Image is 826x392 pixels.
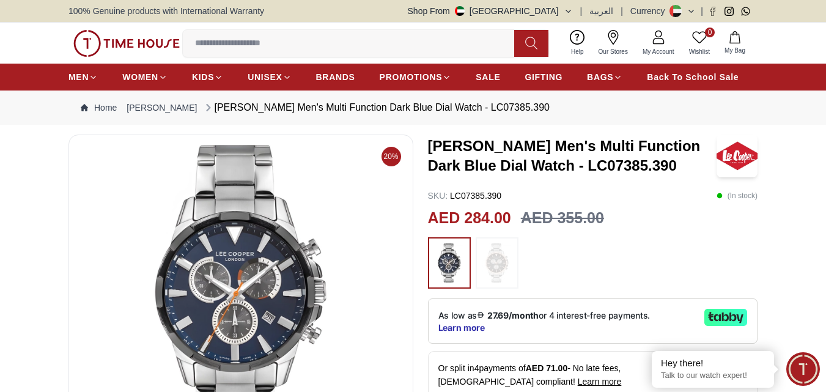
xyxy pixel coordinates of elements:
[682,28,717,59] a: 0Wishlist
[380,66,452,88] a: PROMOTIONS
[786,352,820,386] div: Chat Widget
[455,6,465,16] img: United Arab Emirates
[122,71,158,83] span: WOMEN
[564,28,591,59] a: Help
[661,357,765,369] div: Hey there!
[68,91,758,125] nav: Breadcrumb
[525,66,562,88] a: GIFTING
[428,190,502,202] p: LC07385.390
[316,66,355,88] a: BRANDS
[701,5,703,17] span: |
[482,243,512,283] img: ...
[248,66,291,88] a: UNISEX
[684,47,715,56] span: Wishlist
[68,5,264,17] span: 100% Genuine products with International Warranty
[192,71,214,83] span: KIDS
[122,66,168,88] a: WOMEN
[566,47,589,56] span: Help
[127,102,197,114] a: [PERSON_NAME]
[428,191,448,201] span: SKU :
[741,7,750,16] a: Whatsapp
[708,7,717,16] a: Facebook
[408,5,573,17] button: Shop From[GEOGRAPHIC_DATA]
[578,377,622,386] span: Learn more
[316,71,355,83] span: BRANDS
[68,66,98,88] a: MEN
[382,147,401,166] span: 20%
[476,71,500,83] span: SALE
[587,71,613,83] span: BAGS
[638,47,679,56] span: My Account
[192,66,223,88] a: KIDS
[725,7,734,16] a: Instagram
[81,102,117,114] a: Home
[202,100,550,115] div: [PERSON_NAME] Men's Multi Function Dark Blue Dial Watch - LC07385.390
[428,207,511,230] h2: AED 284.00
[73,30,180,57] img: ...
[434,243,465,283] img: ...
[587,66,622,88] a: BAGS
[428,136,717,176] h3: [PERSON_NAME] Men's Multi Function Dark Blue Dial Watch - LC07385.390
[476,66,500,88] a: SALE
[621,5,623,17] span: |
[525,71,562,83] span: GIFTING
[580,5,583,17] span: |
[647,66,739,88] a: Back To School Sale
[717,135,758,177] img: Lee Cooper Men's Multi Function Dark Blue Dial Watch - LC07385.390
[661,371,765,381] p: Talk to our watch expert!
[720,46,750,55] span: My Bag
[68,71,89,83] span: MEN
[594,47,633,56] span: Our Stores
[526,363,567,373] span: AED 71.00
[380,71,443,83] span: PROMOTIONS
[521,207,604,230] h3: AED 355.00
[248,71,282,83] span: UNISEX
[630,5,670,17] div: Currency
[717,190,758,202] p: ( In stock )
[717,29,753,57] button: My Bag
[589,5,613,17] button: العربية
[705,28,715,37] span: 0
[591,28,635,59] a: Our Stores
[647,71,739,83] span: Back To School Sale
